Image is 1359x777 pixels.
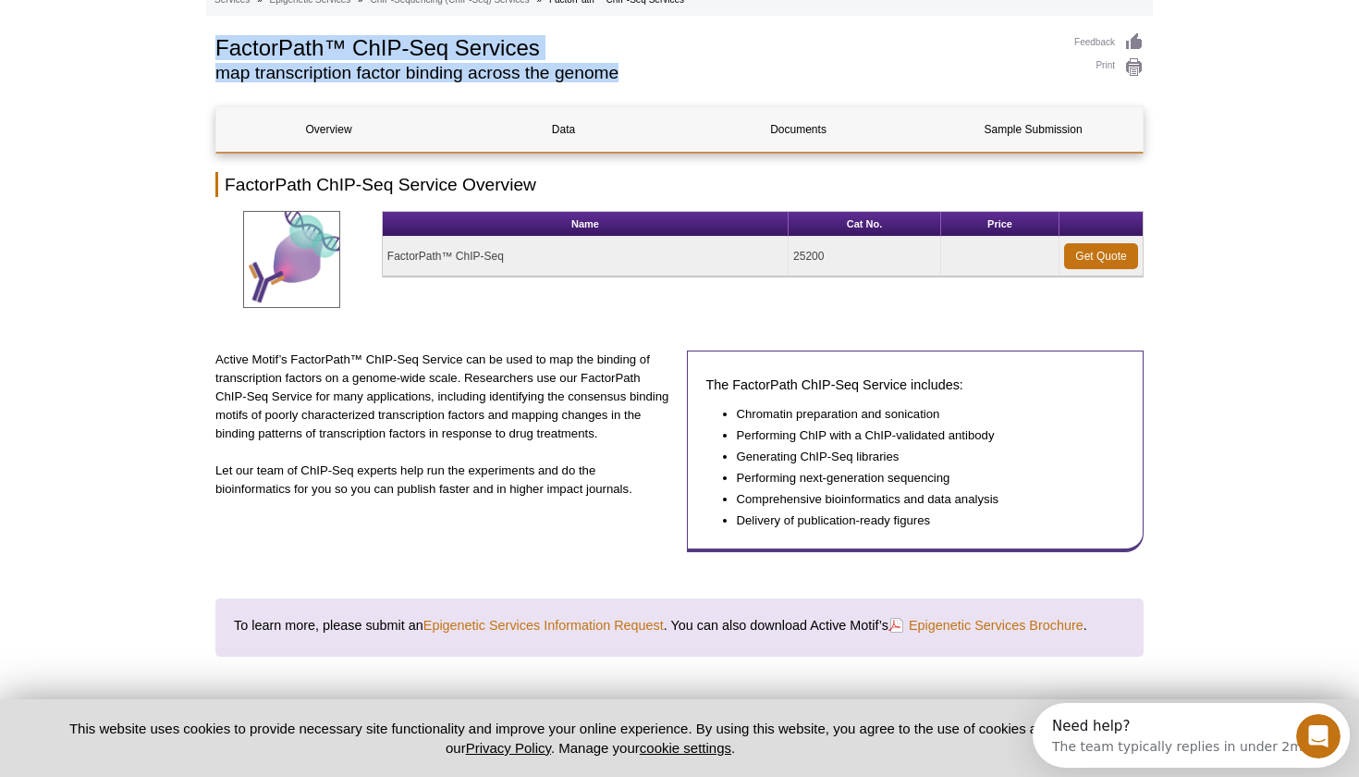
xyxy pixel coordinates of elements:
[215,351,673,443] p: Active Motif’s FactorPath™ ChIP-Seq Service can be used to map the binding of transcription facto...
[19,16,270,31] div: Need help?
[466,740,551,756] a: Privacy Policy
[1074,32,1144,53] a: Feedback
[737,512,1107,530] li: Delivery of publication-ready figures
[215,32,1056,60] h1: FactorPath™ ChIP-Seq Services
[234,617,1125,634] h4: To learn more, please submit an . You can also download Active Motif’s .
[789,212,941,237] th: Cat No.
[1074,57,1144,78] a: Print
[706,374,1125,396] h3: The FactorPath ChIP-Seq Service includes:
[383,212,789,237] th: Name
[1064,243,1138,269] a: Get Quote
[215,65,1056,81] h2: map transcription factor binding across the genome
[921,107,1145,152] a: Sample Submission
[451,107,676,152] a: Data
[737,405,1107,424] li: Chromatin preparation and sonication
[215,172,1144,197] h2: FactorPath ChIP-Seq Service Overview
[737,426,1107,445] li: Performing ChIP with a ChIP-validated antibody
[19,31,270,50] div: The team typically replies in under 2m
[1033,703,1350,768] iframe: Intercom live chat discovery launcher
[37,719,1144,758] p: This website uses cookies to provide necessary site functionality and improve your online experie...
[737,448,1107,466] li: Generating ChIP-Seq libraries
[888,615,1084,635] a: Epigenetic Services Brochure
[1296,714,1341,758] iframe: Intercom live chat
[423,617,664,634] a: Epigenetic Services Information Request
[941,212,1059,237] th: Price
[7,7,324,58] div: Open Intercom Messenger
[640,740,731,756] button: cookie settings
[216,107,441,152] a: Overview
[737,469,1107,487] li: Performing next-generation sequencing
[243,211,340,308] img: Transcription Factors
[737,490,1107,509] li: Comprehensive bioinformatics and data analysis
[789,237,941,277] td: 25200
[215,462,673,499] p: Let our team of ChIP-Seq experts help run the experiments and do the bioinformatics for you so yo...
[383,237,789,277] td: FactorPath™ ChIP-Seq
[686,107,911,152] a: Documents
